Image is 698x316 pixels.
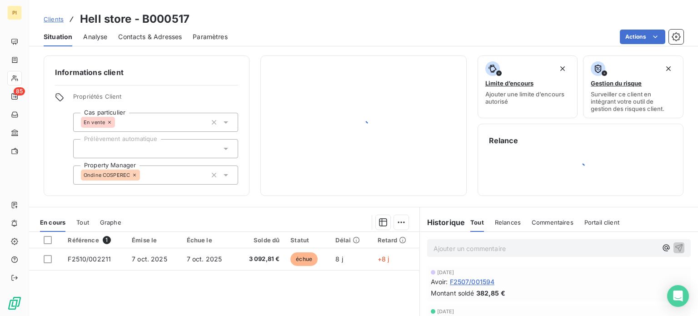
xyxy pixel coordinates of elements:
div: PI [7,5,22,20]
span: Avoir : [431,277,448,286]
span: Paramètres [193,32,228,41]
a: Clients [44,15,64,24]
span: Tout [470,219,484,226]
span: 8 j [335,255,343,263]
span: En cours [40,219,65,226]
span: Gestion du risque [591,80,642,87]
span: Clients [44,15,64,23]
span: Analyse [83,32,107,41]
span: 382,85 € [476,288,505,298]
span: F2510/002211 [68,255,111,263]
span: Commentaires [532,219,573,226]
span: Situation [44,32,72,41]
img: Logo LeanPay [7,296,22,311]
div: Délai [335,236,366,244]
span: 7 oct. 2025 [187,255,222,263]
span: En vente [84,120,105,125]
span: Propriétés Client [73,93,238,105]
div: Statut [290,236,324,244]
span: [DATE] [437,270,454,275]
span: Contacts & Adresses [118,32,182,41]
h6: Relance [489,135,672,146]
button: Actions [620,30,665,44]
span: Tout [76,219,89,226]
span: Ajouter une limite d’encours autorisé [485,90,570,105]
span: 3 092,81 € [241,255,279,264]
button: Gestion du risqueSurveiller ce client en intégrant votre outil de gestion des risques client. [583,55,683,118]
div: Open Intercom Messenger [667,285,689,307]
span: +8 j [378,255,389,263]
span: 85 [14,87,25,95]
span: Graphe [100,219,121,226]
span: échue [290,252,318,266]
span: 1 [103,236,111,244]
h6: Historique [420,217,465,228]
span: 7 oct. 2025 [132,255,167,263]
span: Portail client [584,219,619,226]
div: Échue le [187,236,230,244]
span: [DATE] [437,309,454,314]
input: Ajouter une valeur [140,171,147,179]
span: F2507/001594 [450,277,495,286]
span: Limite d’encours [485,80,533,87]
span: Relances [495,219,521,226]
input: Ajouter une valeur [115,118,122,126]
div: Retard [378,236,414,244]
div: Émise le [132,236,175,244]
h3: Hell store - B000517 [80,11,189,27]
h6: Informations client [55,67,238,78]
div: Référence [68,236,121,244]
button: Limite d’encoursAjouter une limite d’encours autorisé [478,55,578,118]
input: Ajouter une valeur [81,145,88,153]
span: Surveiller ce client en intégrant votre outil de gestion des risques client. [591,90,676,112]
span: Ondine COSPEREC [84,172,130,178]
span: Montant soldé [431,288,474,298]
div: Solde dû [241,236,279,244]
